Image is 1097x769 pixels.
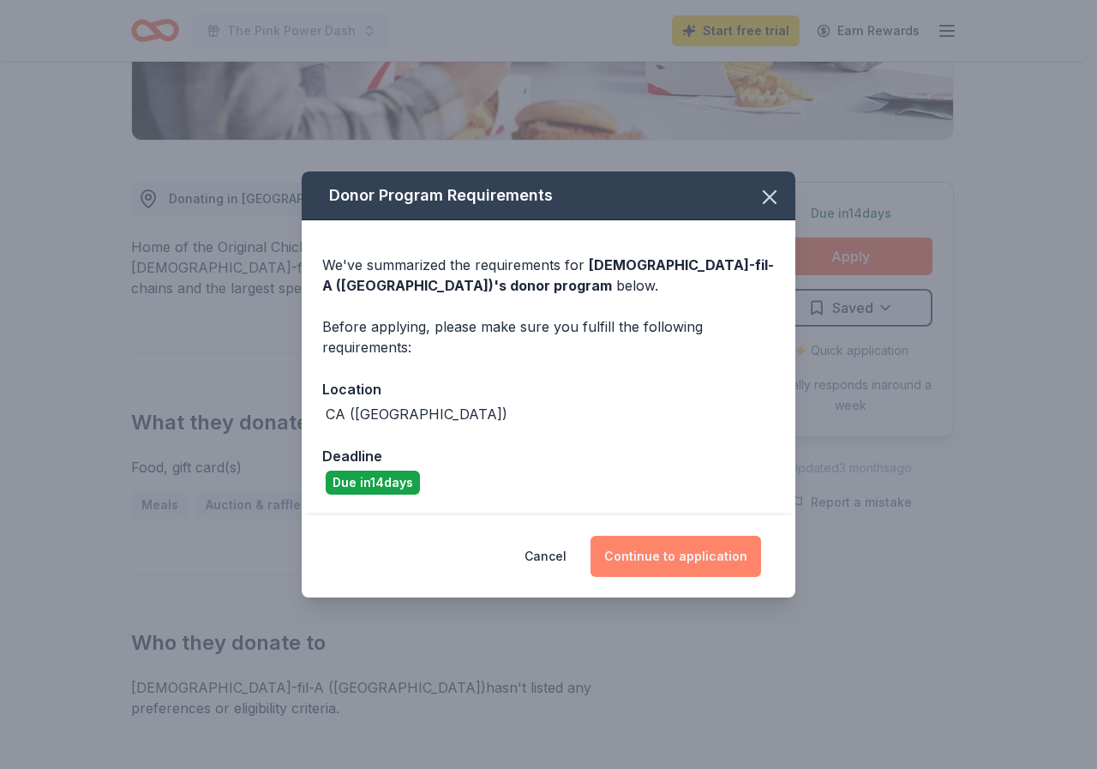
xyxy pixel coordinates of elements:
button: Continue to application [590,536,761,577]
div: Due in 14 days [326,471,420,495]
div: We've summarized the requirements for below. [322,255,775,296]
div: CA ([GEOGRAPHIC_DATA]) [326,404,507,424]
div: Deadline [322,445,775,467]
button: Cancel [525,536,566,577]
div: Donor Program Requirements [302,171,795,220]
div: Location [322,378,775,400]
div: Before applying, please make sure you fulfill the following requirements: [322,316,775,357]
